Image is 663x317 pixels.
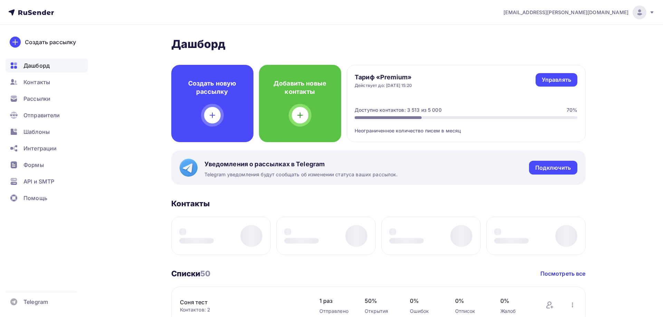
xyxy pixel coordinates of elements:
span: Шаблоны [23,128,50,136]
a: Контакты [6,75,88,89]
a: [EMAIL_ADDRESS][PERSON_NAME][DOMAIN_NAME] [503,6,655,19]
a: Дашборд [6,59,88,72]
span: Telegram [23,298,48,306]
a: Рассылки [6,92,88,106]
div: Открытия [365,308,396,315]
span: 1 раз [319,297,351,305]
span: 0% [455,297,487,305]
h2: Дашборд [171,37,586,51]
div: Неограниченное количество писем в месяц [355,119,577,134]
div: Контактов: 2 [180,306,306,313]
span: Уведомления о рассылках в Telegram [204,160,398,168]
div: Действует до: [DATE] 15:20 [355,83,412,88]
a: Шаблоны [6,125,88,139]
h3: Списки [171,269,211,278]
span: 50 [200,269,210,278]
div: Отписок [455,308,487,315]
h4: Создать новую рассылку [182,79,242,96]
div: Доступно контактов: 3 513 из 5 000 [355,107,442,113]
span: Контакты [23,78,50,86]
h4: Добавить новые контакты [270,79,330,96]
div: Ошибок [410,308,441,315]
a: Соня тест [180,298,297,306]
span: Telegram уведомления будут сообщать об изменении статуса ваших рассылок. [204,171,398,178]
span: 0% [500,297,532,305]
a: Отправители [6,108,88,122]
div: Жалоб [500,308,532,315]
div: Подключить [535,164,571,172]
a: Управлять [536,73,577,87]
div: 70% [567,107,577,113]
span: Дашборд [23,61,50,70]
h4: Тариф «Premium» [355,73,412,81]
a: Посмотреть все [540,269,586,278]
span: 50% [365,297,396,305]
span: [EMAIL_ADDRESS][PERSON_NAME][DOMAIN_NAME] [503,9,628,16]
span: Формы [23,161,44,169]
div: Управлять [542,76,571,84]
span: 0% [410,297,441,305]
span: Интеграции [23,144,57,152]
span: Рассылки [23,95,50,103]
div: Отправлено [319,308,351,315]
span: API и SMTP [23,177,54,186]
a: Формы [6,158,88,172]
span: Отправители [23,111,60,119]
div: Создать рассылку [25,38,76,46]
span: Помощь [23,194,47,202]
h3: Контакты [171,199,210,208]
